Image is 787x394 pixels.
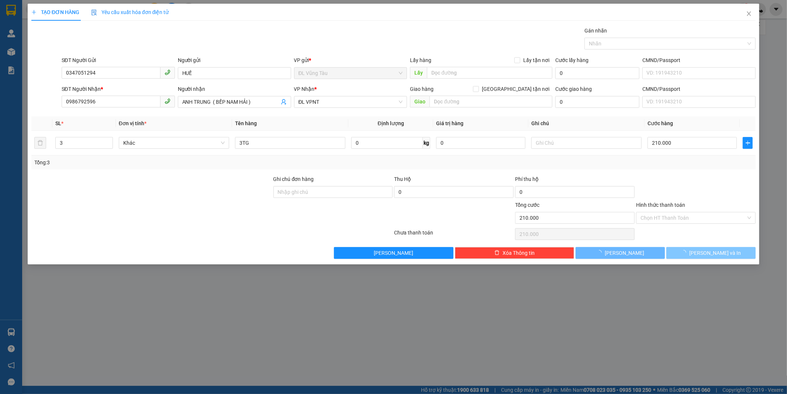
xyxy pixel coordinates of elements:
[294,86,315,92] span: VP Nhận
[62,56,175,64] div: SĐT Người Gửi
[178,85,291,93] div: Người nhận
[334,247,453,259] button: [PERSON_NAME]
[165,69,170,75] span: phone
[423,137,430,149] span: kg
[666,247,756,259] button: [PERSON_NAME] và In
[528,116,645,131] th: Ghi chú
[597,250,605,255] span: loading
[515,175,635,186] div: Phí thu hộ
[91,10,97,16] img: icon
[642,85,756,93] div: CMND/Passport
[91,9,169,15] span: Yêu cầu xuất hóa đơn điện tử
[273,176,314,182] label: Ghi chú đơn hàng
[739,4,759,24] button: Close
[436,120,463,126] span: Giá trị hàng
[555,96,639,108] input: Cước giao hàng
[555,57,588,63] label: Cước lấy hàng
[681,250,689,255] span: loading
[378,120,404,126] span: Định lượng
[642,56,756,64] div: CMND/Passport
[427,67,552,79] input: Dọc đường
[555,67,639,79] input: Cước lấy hàng
[235,120,257,126] span: Tên hàng
[178,56,291,64] div: Người gửi
[165,98,170,104] span: phone
[743,137,753,149] button: plus
[605,249,644,257] span: [PERSON_NAME]
[520,56,552,64] span: Lấy tận nơi
[503,249,535,257] span: Xóa Thông tin
[743,140,752,146] span: plus
[689,249,741,257] span: [PERSON_NAME] và In
[298,68,403,79] span: ĐL Vũng Tàu
[34,158,304,167] div: Tổng: 3
[584,28,607,34] label: Gán nhãn
[235,137,345,149] input: VD: Bàn, Ghế
[436,137,525,149] input: 0
[55,120,61,126] span: SL
[410,57,431,63] span: Lấy hàng
[531,137,642,149] input: Ghi Chú
[34,137,46,149] button: delete
[31,9,79,15] span: TẠO ĐƠN HÀNG
[410,86,434,92] span: Giao hàng
[374,249,413,257] span: [PERSON_NAME]
[555,86,592,92] label: Cước giao hàng
[394,176,411,182] span: Thu Hộ
[119,120,146,126] span: Đơn vị tính
[62,85,175,93] div: SĐT Người Nhận
[394,229,515,241] div: Chưa thanh toán
[410,67,427,79] span: Lấy
[746,11,752,17] span: close
[298,96,403,107] span: ĐL VPNT
[31,10,37,15] span: plus
[294,56,407,64] div: VP gửi
[479,85,552,93] span: [GEOGRAPHIC_DATA] tận nơi
[273,186,393,198] input: Ghi chú đơn hàng
[576,247,665,259] button: [PERSON_NAME]
[123,137,225,148] span: Khác
[281,99,287,105] span: user-add
[429,96,552,107] input: Dọc đường
[455,247,574,259] button: deleteXóa Thông tin
[636,202,685,208] label: Hình thức thanh toán
[410,96,429,107] span: Giao
[515,202,539,208] span: Tổng cước
[648,120,673,126] span: Cước hàng
[494,250,500,256] span: delete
